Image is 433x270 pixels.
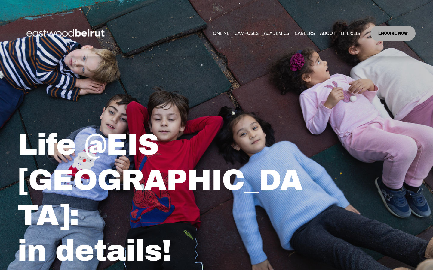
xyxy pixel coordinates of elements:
span: CAMPUSES [235,29,259,37]
span: LIFE@EIS [341,29,360,37]
span: ABOUT [320,29,336,37]
h1: Life @EIS [GEOGRAPHIC_DATA]: in details! [17,127,315,269]
a: folder dropdown [264,29,289,38]
a: ONLINE [213,29,229,38]
a: folder dropdown [235,29,259,38]
a: ENQUIRE NOW [370,26,416,41]
img: EastwoodIS Global Site [17,18,115,49]
a: CAREERS [295,29,315,38]
a: folder dropdown [341,29,360,38]
span: ACADEMICS [264,29,289,37]
a: folder dropdown [320,29,336,38]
